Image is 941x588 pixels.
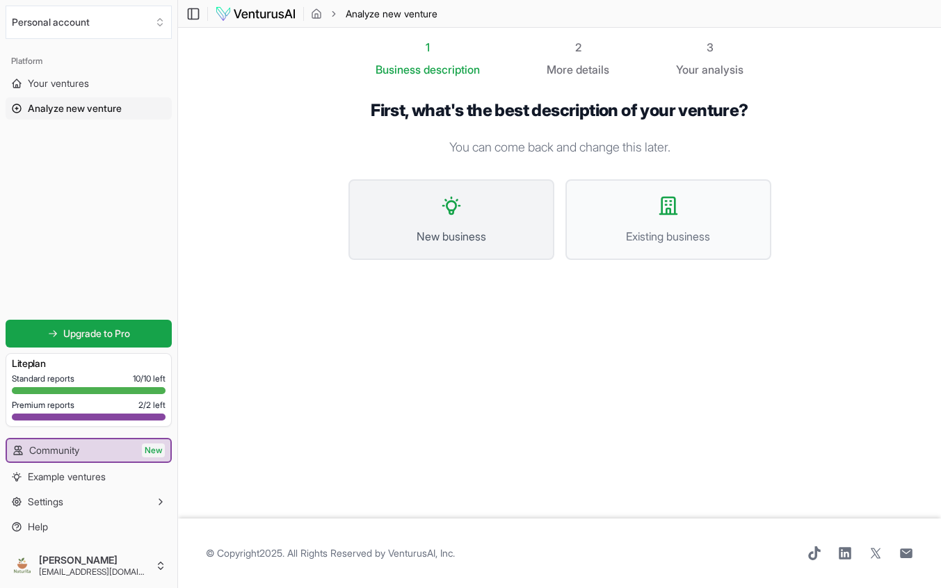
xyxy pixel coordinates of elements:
div: 2 [547,39,609,56]
span: analysis [702,63,743,76]
p: You can come back and change this later. [348,138,771,157]
span: Help [28,520,48,534]
a: VenturusAI, Inc [388,547,453,559]
button: Select an organization [6,6,172,39]
span: Settings [28,495,63,509]
span: Business [376,61,421,78]
button: Settings [6,491,172,513]
a: CommunityNew [7,439,170,462]
span: More [547,61,573,78]
span: Analyze new venture [346,7,437,21]
img: ACg8ocITbUjGWHXDnx-jNAFqLN2wtXgP3HtmHISlVvUKi-qTClZ9W3k=s96-c [11,555,33,577]
span: Your ventures [28,76,89,90]
span: [PERSON_NAME] [39,554,150,566]
nav: breadcrumb [311,7,437,21]
span: Your [676,61,699,78]
span: Existing business [581,228,756,245]
h1: First, what's the best description of your venture? [348,100,771,121]
a: Analyze new venture [6,97,172,120]
span: Analyze new venture [28,101,122,115]
a: Your ventures [6,72,172,95]
div: 3 [676,39,743,56]
span: Example ventures [28,470,106,484]
span: Upgrade to Pro [63,327,130,341]
div: 1 [376,39,480,56]
span: Standard reports [12,373,74,384]
a: Help [6,516,172,538]
span: New business [364,228,539,245]
button: New business [348,179,554,260]
img: logo [215,6,296,22]
a: Example ventures [6,466,172,488]
h3: Lite plan [12,357,166,370]
span: [EMAIL_ADDRESS][DOMAIN_NAME] [39,566,150,578]
span: Premium reports [12,400,74,411]
span: 10 / 10 left [133,373,166,384]
span: description [424,63,480,76]
span: © Copyright 2025 . All Rights Reserved by . [206,546,455,560]
span: Community [29,443,79,457]
span: 2 / 2 left [138,400,166,411]
span: New [142,443,165,457]
button: [PERSON_NAME][EMAIL_ADDRESS][DOMAIN_NAME] [6,549,172,582]
a: Upgrade to Pro [6,320,172,348]
span: details [576,63,609,76]
div: Platform [6,50,172,72]
button: Existing business [565,179,771,260]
